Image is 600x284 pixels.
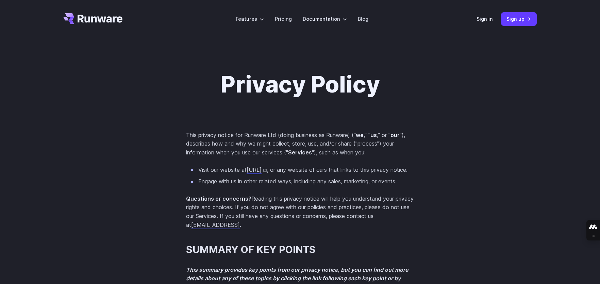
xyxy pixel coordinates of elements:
[197,166,414,174] li: Visit our website at , or any website of ours that links to this privacy notice.
[477,15,493,23] a: Sign in
[186,131,414,157] p: This privacy notice for Runware Ltd (doing business as Runware) (" ," " ," or " "), describes how...
[186,195,414,229] p: Reading this privacy notice will help you understand your privacy rights and choices. If you do n...
[186,244,316,256] a: SUMMARY OF KEY POINTS
[191,221,240,228] a: [EMAIL_ADDRESS]
[275,15,292,23] a: Pricing
[501,12,537,26] a: Sign up
[356,132,364,138] strong: we
[358,15,368,23] a: Blog
[370,132,377,138] strong: us
[288,149,312,156] strong: Services
[390,132,400,138] strong: our
[197,177,414,186] li: Engage with us in other related ways, including any sales, marketing, or events.
[63,13,122,24] a: Go to /
[186,195,251,202] strong: Questions or concerns?
[186,71,414,98] h1: Privacy Policy
[247,166,267,173] a: [URL]
[303,15,347,23] label: Documentation
[236,15,264,23] label: Features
